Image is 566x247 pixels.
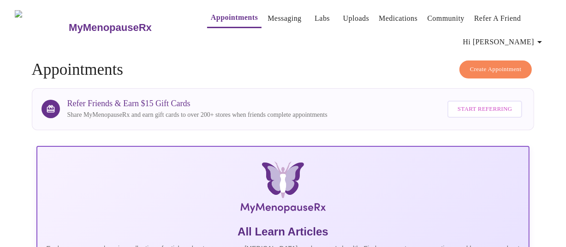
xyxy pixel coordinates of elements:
button: Messaging [264,9,305,28]
a: Labs [315,12,330,25]
a: Messaging [268,12,301,25]
p: Share MyMenopauseRx and earn gift cards to over 200+ stores when friends complete appointments [67,110,328,120]
a: MyMenopauseRx [68,12,189,44]
span: Start Referring [458,104,512,114]
button: Uploads [340,9,373,28]
a: Refer a Friend [474,12,521,25]
h4: Appointments [32,60,535,79]
button: Labs [308,9,337,28]
a: Appointments [211,11,258,24]
h3: MyMenopauseRx [69,22,152,34]
button: Hi [PERSON_NAME] [459,33,549,51]
button: Start Referring [447,101,522,118]
button: Community [423,9,468,28]
img: MyMenopauseRx Logo [15,10,68,45]
h3: Refer Friends & Earn $15 Gift Cards [67,99,328,108]
a: Start Referring [445,96,524,122]
h5: All Learn Articles [45,224,522,239]
a: Community [427,12,465,25]
span: Hi [PERSON_NAME] [463,36,545,48]
span: Create Appointment [470,64,522,75]
button: Medications [375,9,421,28]
img: MyMenopauseRx Logo [119,162,447,217]
button: Refer a Friend [471,9,525,28]
button: Appointments [207,8,262,28]
a: Medications [379,12,417,25]
button: Create Appointment [459,60,532,78]
a: Uploads [343,12,369,25]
